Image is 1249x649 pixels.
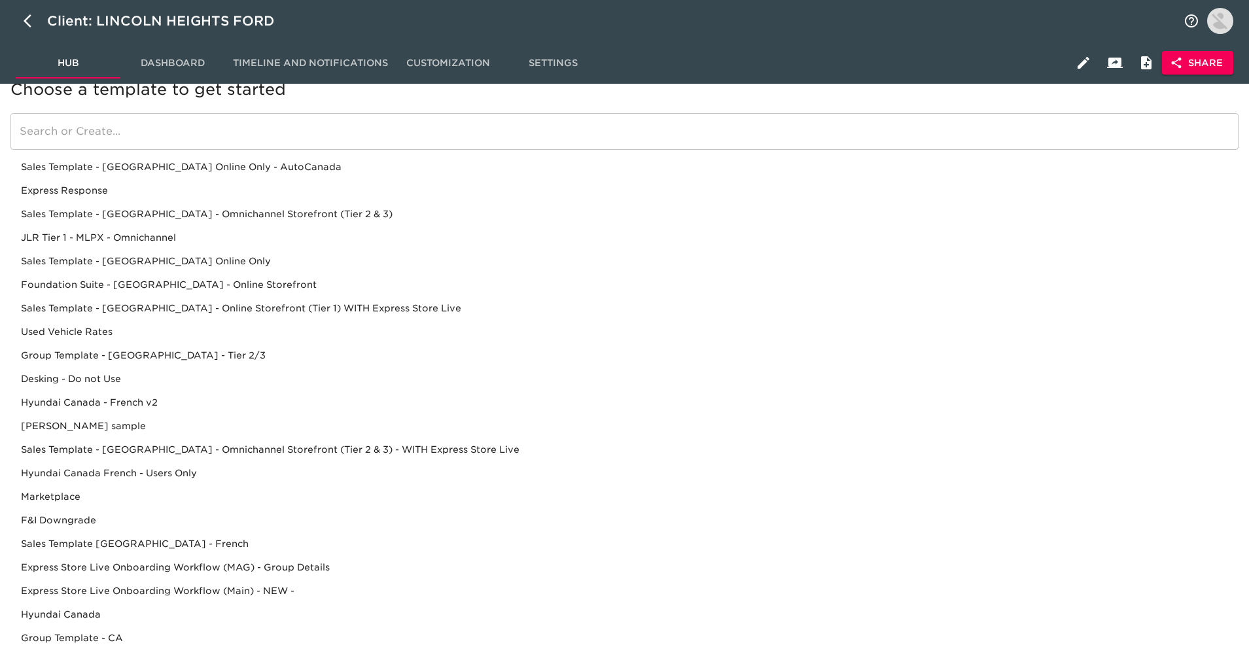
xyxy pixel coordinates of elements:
[1176,5,1207,37] button: notifications
[10,414,1239,438] div: [PERSON_NAME] sample
[1172,55,1223,71] span: Share
[1131,47,1162,79] button: Internal Notes and Comments
[128,55,217,71] span: Dashboard
[10,155,1239,179] div: Sales Template - [GEOGRAPHIC_DATA] Online Only - AutoCanada
[1099,47,1131,79] button: Client View
[10,79,1239,100] h5: Choose a template to get started
[10,202,1239,226] div: Sales Template - [GEOGRAPHIC_DATA] - Omnichannel Storefront (Tier 2 & 3)
[10,179,1239,202] div: Express Response
[10,273,1239,296] div: Foundation Suite - [GEOGRAPHIC_DATA] - Online Storefront
[24,55,113,71] span: Hub
[508,55,597,71] span: Settings
[10,461,1239,485] div: Hyundai Canada French - Users Only
[10,249,1239,273] div: Sales Template - [GEOGRAPHIC_DATA] Online Only
[10,532,1239,555] div: Sales Template [GEOGRAPHIC_DATA] - French
[10,603,1239,626] div: Hyundai Canada
[10,113,1239,150] input: search
[10,226,1239,249] div: JLR Tier 1 - MLPX - Omnichannel
[10,579,1239,603] div: Express Store Live Onboarding Workflow (Main) - NEW -
[10,555,1239,579] div: Express Store Live Onboarding Workflow (MAG) - Group Details
[10,296,1239,320] div: Sales Template - [GEOGRAPHIC_DATA] - Online Storefront (Tier 1) WITH Express Store Live
[1207,8,1233,34] img: Profile
[10,391,1239,414] div: Hyundai Canada - French v2
[47,10,292,31] div: Client: LINCOLN HEIGHTS FORD
[10,320,1239,343] div: Used Vehicle Rates
[233,55,388,71] span: Timeline and Notifications
[404,55,493,71] span: Customization
[10,438,1239,461] div: Sales Template - [GEOGRAPHIC_DATA] - Omnichannel Storefront (Tier 2 & 3) - WITH Express Store Live
[10,485,1239,508] div: Marketplace
[10,343,1239,367] div: Group Template - [GEOGRAPHIC_DATA] - Tier 2/3
[1162,51,1233,75] button: Share
[10,367,1239,391] div: Desking - Do not Use
[1068,47,1099,79] button: Edit Hub
[10,508,1239,532] div: F&I Downgrade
